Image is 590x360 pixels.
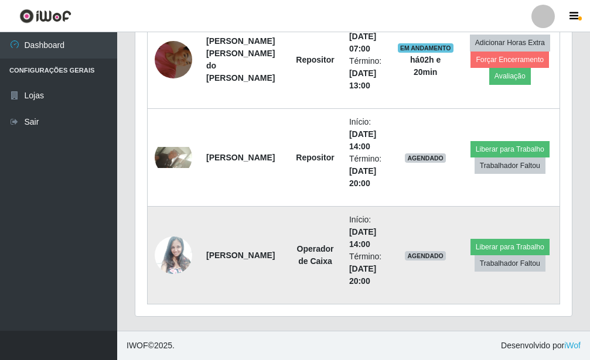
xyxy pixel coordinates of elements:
button: Forçar Encerramento [470,52,549,68]
strong: [PERSON_NAME] [PERSON_NAME] do [PERSON_NAME] [206,36,275,83]
time: [DATE] 14:00 [349,129,376,151]
span: © 2025 . [127,340,175,352]
li: Término: [349,55,384,92]
li: Término: [349,251,384,287]
img: CoreUI Logo [19,9,71,23]
li: Início: [349,116,384,153]
time: [DATE] 20:00 [349,264,376,286]
span: Desenvolvido por [501,340,581,352]
span: AGENDADO [405,153,446,163]
span: AGENDADO [405,251,446,260]
img: 1757146664616.jpeg [155,147,192,168]
span: IWOF [127,341,148,350]
img: 1757966112545.jpeg [155,26,192,93]
button: Trabalhador Faltou [475,157,545,174]
strong: há 02 h e 20 min [410,55,441,77]
button: Liberar para Trabalho [470,239,550,255]
button: Liberar para Trabalho [470,141,550,157]
strong: Repositor [296,153,334,162]
button: Avaliação [489,68,531,84]
li: Término: [349,153,384,190]
strong: Operador de Caixa [297,244,334,266]
time: [DATE] 20:00 [349,166,376,188]
li: Início: [349,214,384,251]
time: [DATE] 13:00 [349,68,376,90]
li: Início: [349,18,384,55]
button: Trabalhador Faltou [475,255,545,272]
a: iWof [564,341,581,350]
strong: Repositor [296,55,334,64]
button: Adicionar Horas Extra [470,35,550,51]
strong: [PERSON_NAME] [206,251,275,260]
span: EM ANDAMENTO [398,43,453,53]
time: [DATE] 14:00 [349,227,376,249]
strong: [PERSON_NAME] [206,153,275,162]
img: 1732662541702.jpeg [155,230,192,280]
